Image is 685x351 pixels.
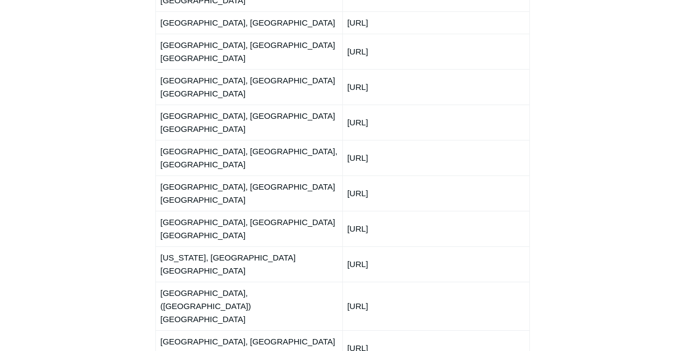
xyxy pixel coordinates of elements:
td: [URL] [342,175,529,211]
td: [URL] [342,140,529,175]
td: [US_STATE], [GEOGRAPHIC_DATA] [GEOGRAPHIC_DATA] [156,246,343,282]
td: [GEOGRAPHIC_DATA], [GEOGRAPHIC_DATA] [GEOGRAPHIC_DATA] [156,211,343,246]
td: [GEOGRAPHIC_DATA], [GEOGRAPHIC_DATA] [156,11,343,34]
td: [GEOGRAPHIC_DATA], [GEOGRAPHIC_DATA] [GEOGRAPHIC_DATA] [156,105,343,140]
td: [GEOGRAPHIC_DATA], [GEOGRAPHIC_DATA] [GEOGRAPHIC_DATA] [156,69,343,105]
td: [GEOGRAPHIC_DATA], [GEOGRAPHIC_DATA], [GEOGRAPHIC_DATA] [156,140,343,175]
td: [URL] [342,11,529,34]
td: [URL] [342,105,529,140]
td: [URL] [342,69,529,105]
td: [URL] [342,34,529,69]
td: [GEOGRAPHIC_DATA], [GEOGRAPHIC_DATA] [GEOGRAPHIC_DATA] [156,34,343,69]
td: [URL] [342,282,529,330]
td: [GEOGRAPHIC_DATA], ([GEOGRAPHIC_DATA]) [GEOGRAPHIC_DATA] [156,282,343,330]
td: [URL] [342,246,529,282]
td: [URL] [342,211,529,246]
td: [GEOGRAPHIC_DATA], [GEOGRAPHIC_DATA] [GEOGRAPHIC_DATA] [156,175,343,211]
